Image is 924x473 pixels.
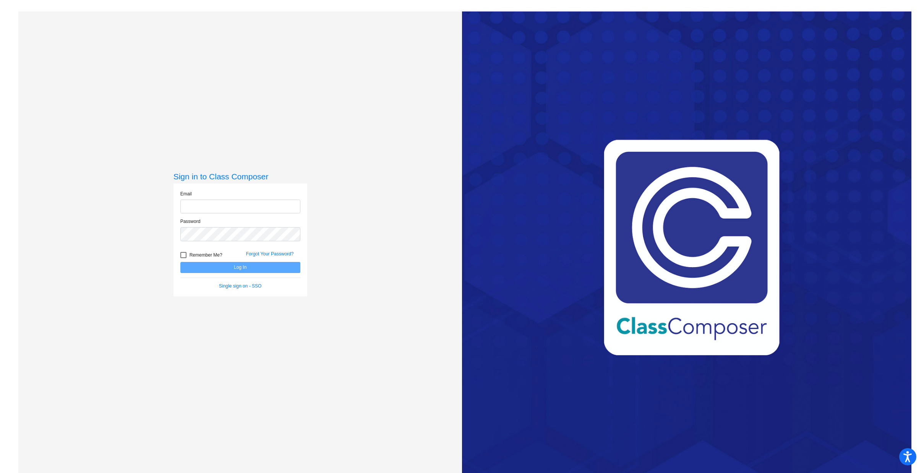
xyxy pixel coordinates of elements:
label: Password [180,218,201,225]
a: Forgot Your Password? [246,251,294,257]
button: Log In [180,262,300,273]
h3: Sign in to Class Composer [173,172,307,181]
label: Email [180,190,192,197]
span: Remember Me? [190,250,222,260]
a: Single sign on - SSO [219,283,261,289]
